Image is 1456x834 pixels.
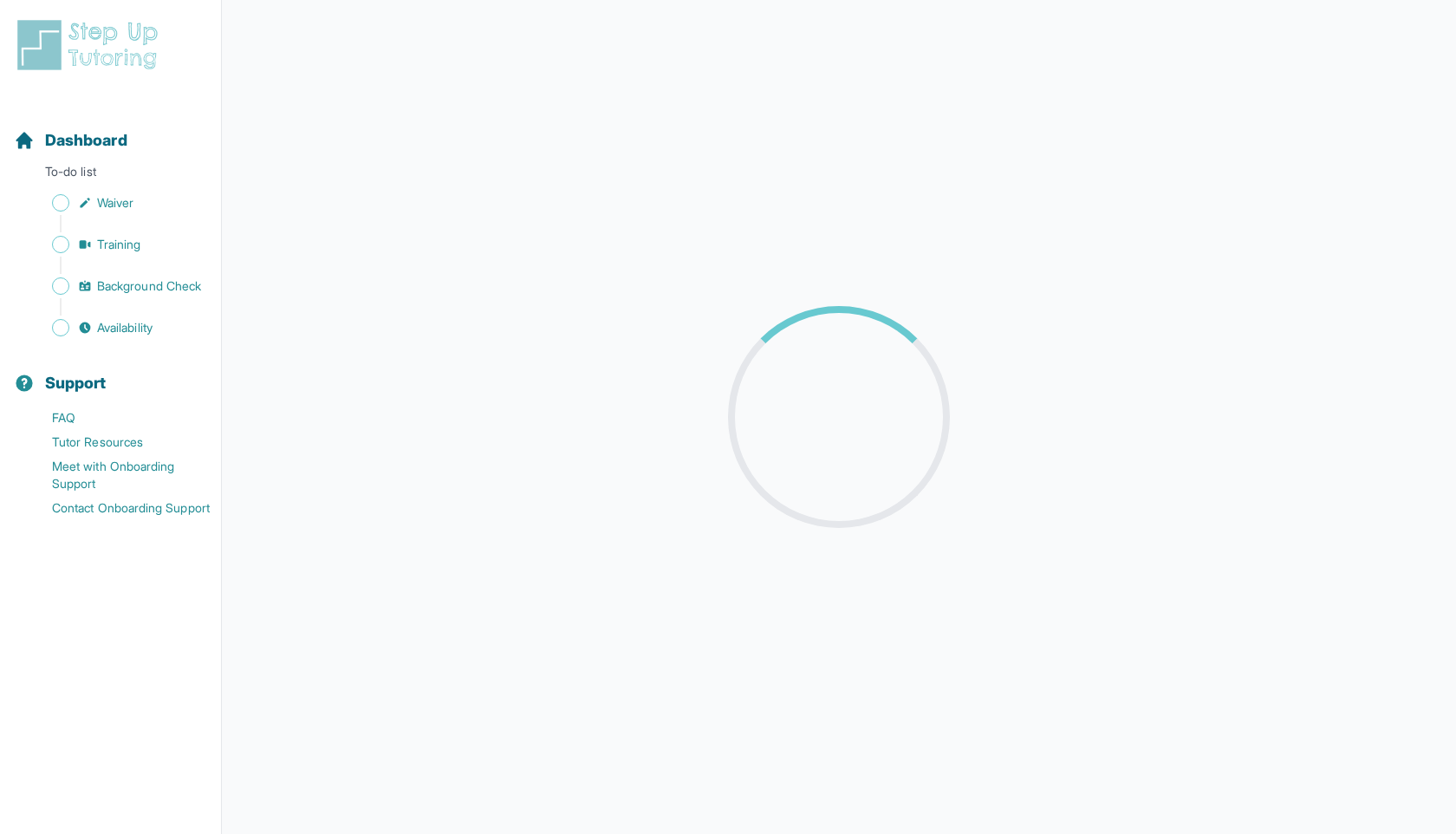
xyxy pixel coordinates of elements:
a: Tutor Resources [14,430,221,454]
a: Waiver [14,191,221,215]
a: Availability [14,316,221,340]
a: Contact Onboarding Support [14,496,221,520]
span: Background Check [97,277,201,295]
button: Support [7,343,214,402]
span: Dashboard [45,128,127,153]
img: logo [14,17,168,73]
a: Training [14,232,221,257]
span: Support [45,371,107,395]
span: Training [97,236,141,253]
a: Meet with Onboarding Support [14,454,221,496]
span: Waiver [97,194,133,212]
button: Dashboard [7,101,214,160]
span: Availability [97,319,153,336]
a: Background Check [14,274,221,298]
p: To-do list [7,163,214,187]
a: FAQ [14,406,221,430]
a: Dashboard [14,128,127,153]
